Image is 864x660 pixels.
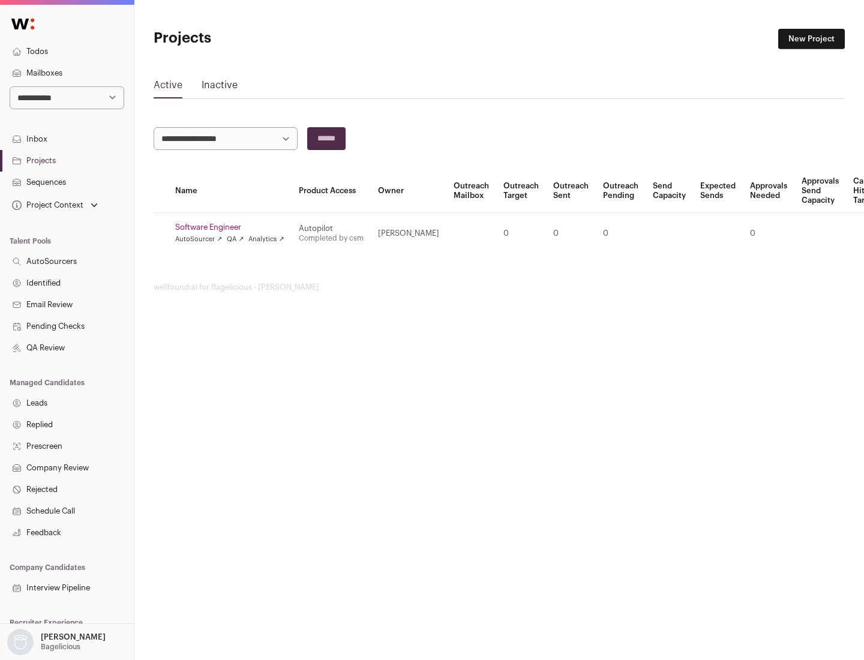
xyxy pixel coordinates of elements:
[596,169,646,213] th: Outreach Pending
[496,169,546,213] th: Outreach Target
[227,235,244,244] a: QA ↗
[693,169,743,213] th: Expected Sends
[778,29,845,49] a: New Project
[175,235,222,244] a: AutoSourcer ↗
[154,78,182,97] a: Active
[546,213,596,254] td: 0
[41,642,80,652] p: Bagelicious
[5,12,41,36] img: Wellfound
[371,169,446,213] th: Owner
[596,213,646,254] td: 0
[10,197,100,214] button: Open dropdown
[5,629,108,655] button: Open dropdown
[10,200,83,210] div: Project Context
[248,235,284,244] a: Analytics ↗
[168,169,292,213] th: Name
[371,213,446,254] td: [PERSON_NAME]
[7,629,34,655] img: nopic.png
[743,169,794,213] th: Approvals Needed
[175,223,284,232] a: Software Engineer
[202,78,238,97] a: Inactive
[299,224,364,233] div: Autopilot
[743,213,794,254] td: 0
[292,169,371,213] th: Product Access
[41,632,106,642] p: [PERSON_NAME]
[496,213,546,254] td: 0
[154,29,384,48] h1: Projects
[446,169,496,213] th: Outreach Mailbox
[646,169,693,213] th: Send Capacity
[546,169,596,213] th: Outreach Sent
[794,169,846,213] th: Approvals Send Capacity
[299,235,364,242] a: Completed by csm
[154,283,845,292] footer: wellfound:ai for Bagelicious - [PERSON_NAME]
